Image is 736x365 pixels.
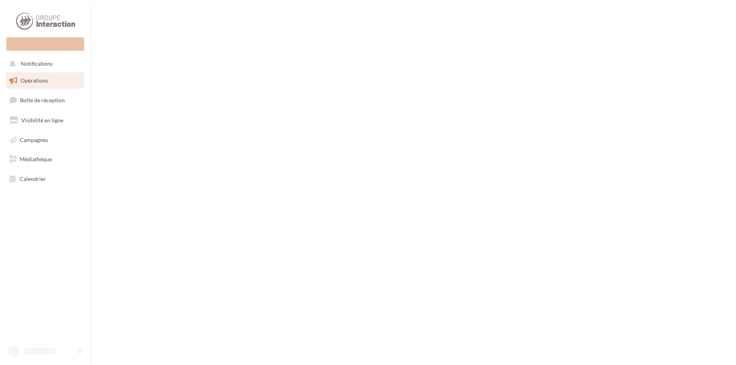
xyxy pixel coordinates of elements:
[20,175,46,182] span: Calendrier
[5,92,86,109] a: Boîte de réception
[5,151,86,168] a: Médiathèque
[20,136,48,143] span: Campagnes
[20,77,48,84] span: Opérations
[20,97,65,103] span: Boîte de réception
[21,61,53,67] span: Notifications
[5,171,86,187] a: Calendrier
[5,112,86,129] a: Visibilité en ligne
[21,117,63,124] span: Visibilité en ligne
[6,37,84,51] div: Nouvelle campagne
[5,72,86,89] a: Opérations
[20,156,52,162] span: Médiathèque
[5,132,86,148] a: Campagnes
